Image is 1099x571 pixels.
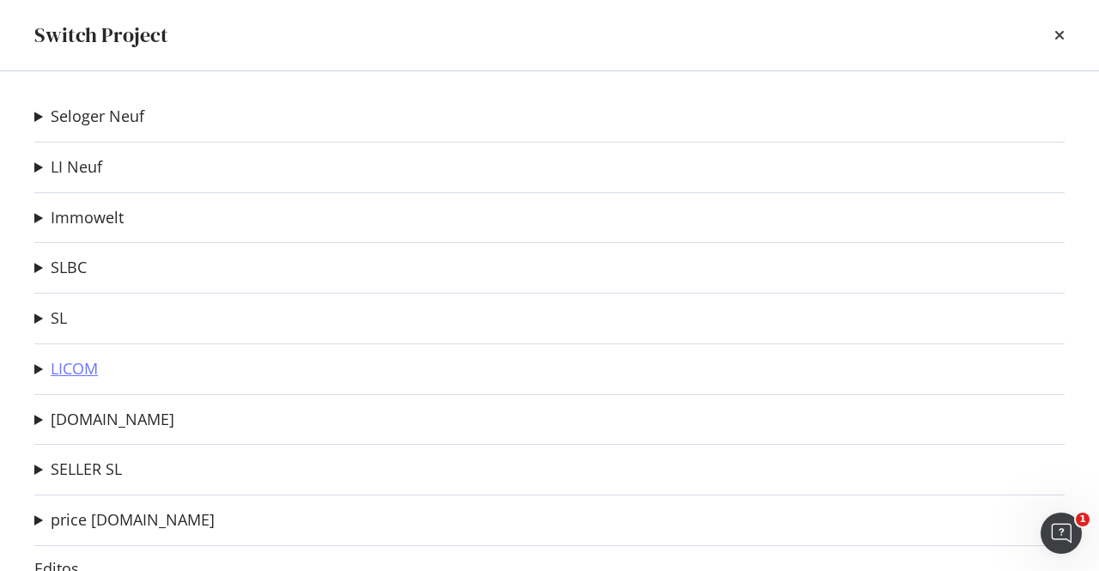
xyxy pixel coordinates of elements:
[34,307,67,330] summary: SL
[34,358,98,380] summary: LICOM
[34,409,174,431] summary: [DOMAIN_NAME]
[1054,21,1065,50] div: times
[1076,513,1090,526] span: 1
[34,459,122,481] summary: SELLER SL
[34,207,124,229] summary: Immowelt
[51,309,67,327] a: SL
[51,460,122,478] a: SELLER SL
[51,158,102,176] a: LI Neuf
[51,410,174,428] a: [DOMAIN_NAME]
[51,107,144,125] a: Seloger Neuf
[51,360,98,378] a: LICOM
[34,257,87,279] summary: SLBC
[34,509,215,532] summary: price [DOMAIN_NAME]
[34,106,144,128] summary: Seloger Neuf
[34,21,168,50] div: Switch Project
[51,209,124,227] a: Immowelt
[51,258,87,276] a: SLBC
[34,156,102,179] summary: LI Neuf
[51,511,215,529] a: price [DOMAIN_NAME]
[1041,513,1082,554] iframe: Intercom live chat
